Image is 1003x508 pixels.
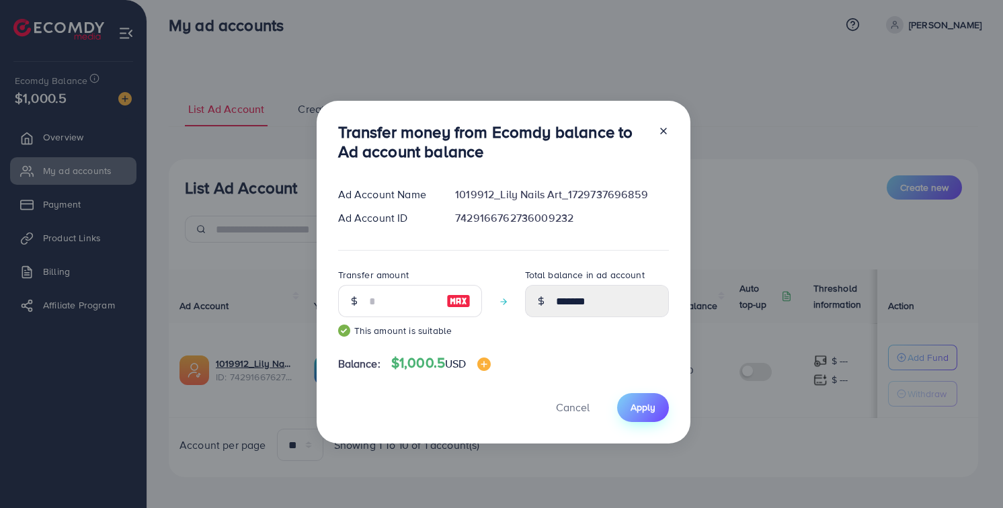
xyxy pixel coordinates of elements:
label: Total balance in ad account [525,268,645,282]
img: image [446,293,471,309]
h4: $1,000.5 [391,355,491,372]
small: This amount is suitable [338,324,482,337]
button: Cancel [539,393,606,422]
div: Ad Account Name [327,187,445,202]
button: Apply [617,393,669,422]
span: Apply [631,400,655,414]
span: USD [445,356,466,371]
span: Cancel [556,400,590,415]
span: Balance: [338,356,380,372]
img: image [477,357,491,371]
h3: Transfer money from Ecomdy balance to Ad account balance [338,122,647,161]
label: Transfer amount [338,268,409,282]
iframe: Chat [946,448,993,498]
img: guide [338,325,350,337]
div: 1019912_Lily Nails Art_1729737696859 [444,187,679,202]
div: Ad Account ID [327,210,445,226]
div: 7429166762736009232 [444,210,679,226]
